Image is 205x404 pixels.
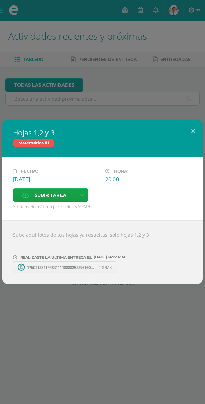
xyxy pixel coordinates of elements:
[21,169,38,174] span: Fecha:
[35,189,66,201] span: Subir tarea
[183,120,203,143] button: Close (Esc)
[13,128,192,138] h2: Hojas 1,2 y 3
[13,139,54,147] span: Matemática III
[20,255,92,260] span: REALIZASTE LA ÚLTIMA ENTREGA EL
[24,265,99,270] span: 17602138414483111188882533961600.jpg
[13,204,192,209] span: * El tamaño máximo permitido es 50 MB
[105,175,131,183] div: 20:00
[2,220,203,284] div: Sube aqui fotos de tus hojas ya resueltas, solo hojas 1,2 y 3
[99,265,112,270] span: 1.87MB
[13,175,100,183] div: [DATE]
[13,261,117,273] a: 17602138414483111188882533961600.jpg 1.87MB
[114,169,128,174] span: Hora:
